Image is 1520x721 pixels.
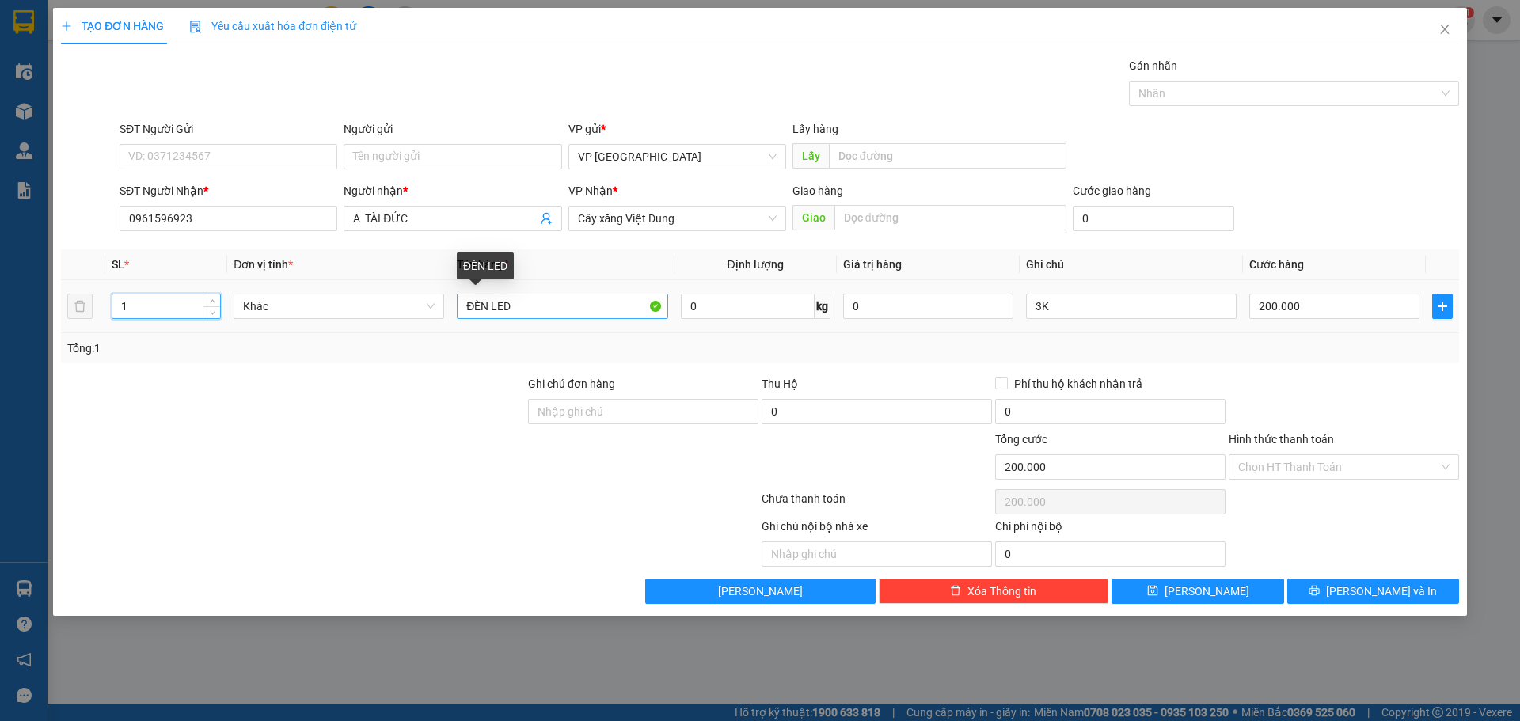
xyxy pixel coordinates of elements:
input: Dọc đường [834,205,1066,230]
span: down [207,308,217,317]
label: Cước giao hàng [1073,184,1151,197]
input: Cước giao hàng [1073,206,1234,231]
span: TẠO ĐƠN HÀNG [61,20,164,32]
div: ĐÈN LED [457,252,514,279]
span: user-add [540,212,553,225]
div: VP gửi [568,120,786,138]
span: Cước hàng [1249,258,1304,271]
span: SL [112,258,124,271]
div: Ghi chú nội bộ nhà xe [762,518,992,541]
span: Giao hàng [792,184,843,197]
span: Lấy hàng [792,123,838,135]
span: Cây xăng Việt Dung [578,207,777,230]
span: Đơn vị tính [234,258,293,271]
input: Ghi Chú [1026,294,1237,319]
span: Lấy [792,143,829,169]
button: save[PERSON_NAME] [1111,579,1283,604]
span: [PERSON_NAME] [718,582,803,600]
label: Gán nhãn [1129,59,1177,72]
span: Xóa Thông tin [967,582,1036,600]
button: Close [1423,8,1467,52]
div: Chưa thanh toán [760,490,994,518]
span: Tổng cước [995,433,1047,446]
input: 0 [843,294,1013,319]
span: Phí thu hộ khách nhận trả [1008,375,1149,393]
div: Chi phí nội bộ [995,518,1225,541]
span: Giá trị hàng [843,258,902,271]
span: plus [1433,300,1452,313]
input: Ghi chú đơn hàng [528,399,758,424]
span: [PERSON_NAME] và In [1326,582,1437,600]
input: Nhập ghi chú [762,541,992,567]
div: SĐT Người Gửi [120,120,337,138]
button: delete [67,294,93,319]
span: kg [815,294,830,319]
span: Khác [243,294,435,318]
button: [PERSON_NAME] [645,579,876,604]
th: Ghi chú [1020,249,1243,280]
span: [PERSON_NAME] [1165,582,1249,600]
span: close [1438,23,1451,36]
span: Decrease Value [203,306,220,318]
span: Giao [792,205,834,230]
span: plus [61,21,72,32]
div: Người gửi [344,120,561,138]
div: Người nhận [344,182,561,199]
label: Ghi chú đơn hàng [528,378,615,390]
div: Tổng: 1 [67,340,587,357]
span: Định lượng [728,258,784,271]
span: VP Mỹ Đình [578,145,777,169]
span: printer [1309,585,1320,598]
span: save [1147,585,1158,598]
span: Increase Value [203,294,220,306]
label: Hình thức thanh toán [1229,433,1334,446]
button: printer[PERSON_NAME] và In [1287,579,1459,604]
span: up [207,297,217,306]
span: VP Nhận [568,184,613,197]
div: SĐT Người Nhận [120,182,337,199]
input: Dọc đường [829,143,1066,169]
button: plus [1432,294,1453,319]
span: Yêu cầu xuất hóa đơn điện tử [189,20,356,32]
span: Thu Hộ [762,378,798,390]
img: icon [189,21,202,33]
input: VD: Bàn, Ghế [457,294,667,319]
button: deleteXóa Thông tin [879,579,1109,604]
span: delete [950,585,961,598]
